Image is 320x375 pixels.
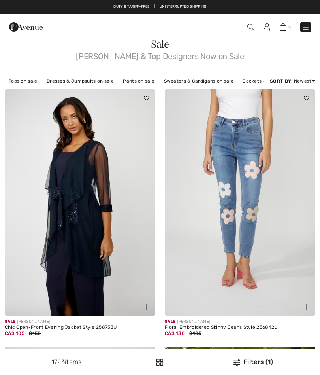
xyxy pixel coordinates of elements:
[5,49,315,60] span: [PERSON_NAME] & Top Designers Now on Sale
[151,37,169,51] span: Sale
[160,76,237,86] a: Sweaters & Cardigans on sale
[165,325,315,330] div: Floral Embroidered Skinny Jeans Style 256842U
[165,331,185,336] span: CA$ 130
[304,304,309,310] img: plus_v2.svg
[233,359,240,366] img: Filters
[5,319,155,325] div: [PERSON_NAME]
[5,331,24,336] span: CA$ 105
[5,76,41,86] a: Tops on sale
[280,22,291,32] a: 1
[119,76,158,86] a: Pants on sale
[9,19,43,35] img: 1ère Avenue
[189,331,201,336] span: $185
[264,23,270,31] img: My Info
[29,331,41,336] span: $150
[5,325,155,330] div: Chic Open-Front Evening Jacket Style 258753U
[270,78,291,84] strong: Sort By
[52,358,65,366] span: 1723
[165,89,315,316] img: Floral Embroidered Skinny Jeans Style 256842U. Blue
[191,357,315,367] div: Filters (1)
[165,319,315,325] div: [PERSON_NAME]
[144,96,149,100] img: heart_black_full.svg
[288,25,291,31] span: 1
[280,23,286,31] img: Shopping Bag
[156,359,163,366] img: Filters
[144,304,149,310] img: plus_v2.svg
[247,24,254,30] img: Search
[5,89,155,316] img: Chic Open-Front Evening Jacket Style 258753U. Navy
[43,76,118,86] a: Dresses & Jumpsuits on sale
[304,96,309,100] img: heart_black_full.svg
[9,23,43,30] a: 1ère Avenue
[270,78,315,85] div: : Newest
[5,319,15,324] span: Sale
[165,319,175,324] span: Sale
[239,76,307,86] a: Jackets & Blazers on sale
[302,23,310,31] img: Menu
